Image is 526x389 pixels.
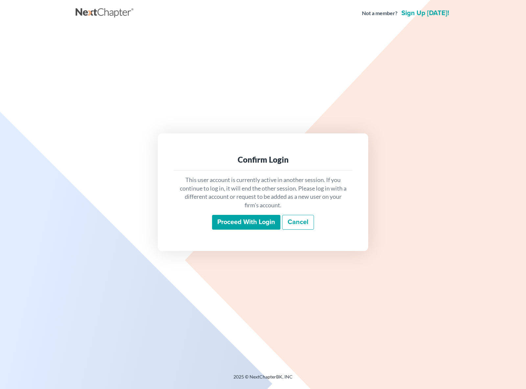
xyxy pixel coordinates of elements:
div: 2025 © NextChapterBK, INC [76,374,450,385]
a: Sign up [DATE]! [400,10,450,16]
a: Cancel [282,215,314,230]
div: Confirm Login [179,154,347,165]
p: This user account is currently active in another session. If you continue to log in, it will end ... [179,176,347,210]
input: Proceed with login [212,215,280,230]
strong: Not a member? [362,10,397,17]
